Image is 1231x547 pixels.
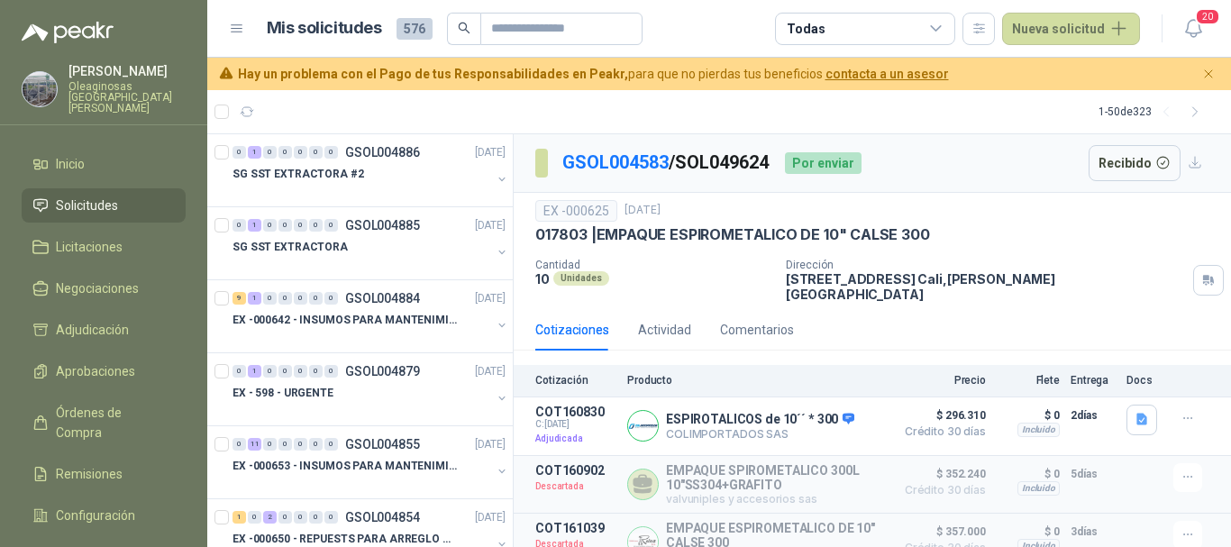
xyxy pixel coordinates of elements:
[720,320,794,340] div: Comentarios
[896,405,986,426] span: $ 296.310
[248,146,261,159] div: 1
[278,438,292,451] div: 0
[309,365,323,378] div: 0
[248,292,261,305] div: 1
[22,230,186,264] a: Licitaciones
[997,405,1060,426] p: $ 0
[1017,423,1060,437] div: Incluido
[997,374,1060,387] p: Flete
[248,438,261,451] div: 11
[627,374,885,387] p: Producto
[278,146,292,159] div: 0
[233,166,364,183] p: SG SST EXTRACTORA #2
[553,271,609,286] div: Unidades
[278,511,292,524] div: 0
[56,320,129,340] span: Adjudicación
[896,521,986,542] span: $ 357.000
[787,19,825,39] div: Todas
[1071,521,1116,542] p: 3 días
[1089,145,1181,181] button: Recibido
[233,141,509,199] a: 0 1 0 0 0 0 0 GSOL004886[DATE] SG SST EXTRACTORA #2
[535,259,771,271] p: Cantidad
[22,271,186,305] a: Negociaciones
[1017,481,1060,496] div: Incluido
[233,287,509,345] a: 9 1 0 0 0 0 0 GSOL004884[DATE] EX -000642 - INSUMOS PARA MANTENIMIENTO PREVENTIVO
[294,146,307,159] div: 0
[56,464,123,484] span: Remisiones
[1071,374,1116,387] p: Entrega
[535,478,616,496] p: Descartada
[535,320,609,340] div: Cotizaciones
[666,427,854,441] p: COLIMPORTADOS SAS
[997,463,1060,485] p: $ 0
[68,81,186,114] p: Oleaginosas [GEOGRAPHIC_DATA][PERSON_NAME]
[233,438,246,451] div: 0
[638,320,691,340] div: Actividad
[56,278,139,298] span: Negociaciones
[278,219,292,232] div: 0
[786,259,1186,271] p: Dirección
[666,463,885,492] p: EMPAQUE SPIROMETALICO 300L 10"SS304+GRAFITO
[535,419,616,430] span: C: [DATE]
[22,147,186,181] a: Inicio
[233,433,509,491] a: 0 11 0 0 0 0 0 GSOL004855[DATE] EX -000653 - INSUMOS PARA MANTENIMIENTO A CADENAS
[1002,13,1140,45] button: Nueva solicitud
[294,438,307,451] div: 0
[294,365,307,378] div: 0
[263,511,277,524] div: 2
[233,385,333,402] p: EX - 598 - URGENTE
[278,365,292,378] div: 0
[666,492,885,506] p: valvuniples y accesorios sas
[535,430,616,448] p: Adjudicada
[309,219,323,232] div: 0
[475,144,506,161] p: [DATE]
[324,292,338,305] div: 0
[535,521,616,535] p: COT161039
[345,511,420,524] p: GSOL004854
[233,146,246,159] div: 0
[628,411,658,441] img: Company Logo
[535,463,616,478] p: COT160902
[309,146,323,159] div: 0
[625,202,661,219] p: [DATE]
[1071,463,1116,485] p: 5 días
[345,219,420,232] p: GSOL004885
[475,363,506,380] p: [DATE]
[233,312,457,329] p: EX -000642 - INSUMOS PARA MANTENIMIENTO PREVENTIVO
[22,396,186,450] a: Órdenes de Compra
[1071,405,1116,426] p: 2 días
[562,151,669,173] a: GSOL004583
[535,271,550,287] p: 10
[1099,97,1209,126] div: 1 - 50 de 323
[475,509,506,526] p: [DATE]
[22,354,186,388] a: Aprobaciones
[23,72,57,106] img: Company Logo
[896,374,986,387] p: Precio
[22,457,186,491] a: Remisiones
[345,365,420,378] p: GSOL004879
[1195,8,1220,25] span: 20
[278,292,292,305] div: 0
[896,485,986,496] span: Crédito 30 días
[1198,63,1220,86] button: Cerrar
[324,511,338,524] div: 0
[535,200,617,222] div: EX -000625
[238,64,949,84] span: para que no pierdas tus beneficios
[22,22,114,43] img: Logo peakr
[233,292,246,305] div: 9
[458,22,470,34] span: search
[248,511,261,524] div: 0
[475,290,506,307] p: [DATE]
[263,438,277,451] div: 0
[825,67,949,81] a: contacta a un asesor
[397,18,433,40] span: 576
[263,219,277,232] div: 0
[345,146,420,159] p: GSOL004886
[263,146,277,159] div: 0
[324,146,338,159] div: 0
[56,237,123,257] span: Licitaciones
[68,65,186,77] p: [PERSON_NAME]
[309,438,323,451] div: 0
[324,365,338,378] div: 0
[666,412,854,428] p: ESPIROTALICOS de 10´´ * 300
